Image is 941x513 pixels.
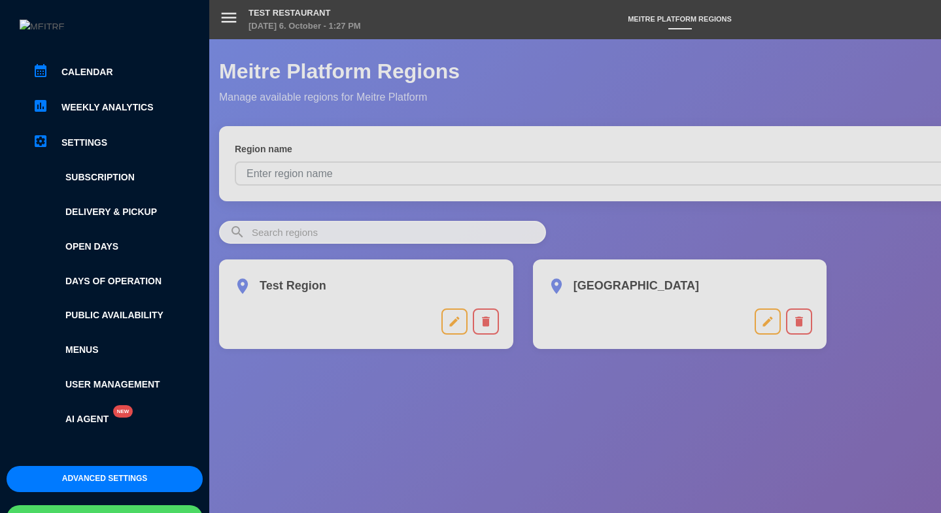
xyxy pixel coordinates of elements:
[33,239,203,254] a: Open Days
[33,63,48,78] i: calendar_month
[33,64,203,80] a: calendar_monthCalendar
[33,274,203,289] a: Days of operation
[33,98,48,114] i: assessment
[33,308,203,323] a: Public availability
[20,20,65,29] img: MEITRE
[113,405,133,418] div: New
[33,377,203,392] a: User Management
[33,205,203,220] a: Delivery & Pickup
[33,170,203,185] a: Subscription
[33,99,203,115] a: assessmentWeekly Analytics
[33,412,109,427] a: AI AgentNew
[33,342,203,357] a: Menus
[7,466,203,492] button: Advanced settings
[33,133,48,149] i: settings_applications
[33,135,203,150] a: Settings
